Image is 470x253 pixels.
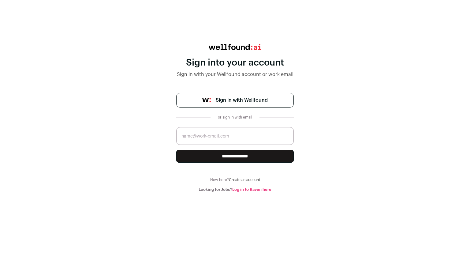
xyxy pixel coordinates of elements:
a: Sign in with Wellfound [176,93,294,108]
img: wellfound-symbol-flush-black-fb3c872781a75f747ccb3a119075da62bfe97bd399995f84a933054e44a575c4.png [202,98,211,102]
img: wellfound:ai [209,44,261,50]
span: Sign in with Wellfound [216,96,268,104]
div: Sign into your account [176,57,294,68]
a: Log in to Raven here [232,187,271,191]
div: Looking for Jobs? [176,187,294,192]
div: New here? [176,177,294,182]
div: or sign in with email [215,115,255,120]
div: Sign in with your Wellfound account or work email [176,71,294,78]
input: name@work-email.com [176,127,294,145]
a: Create an account [229,178,260,182]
